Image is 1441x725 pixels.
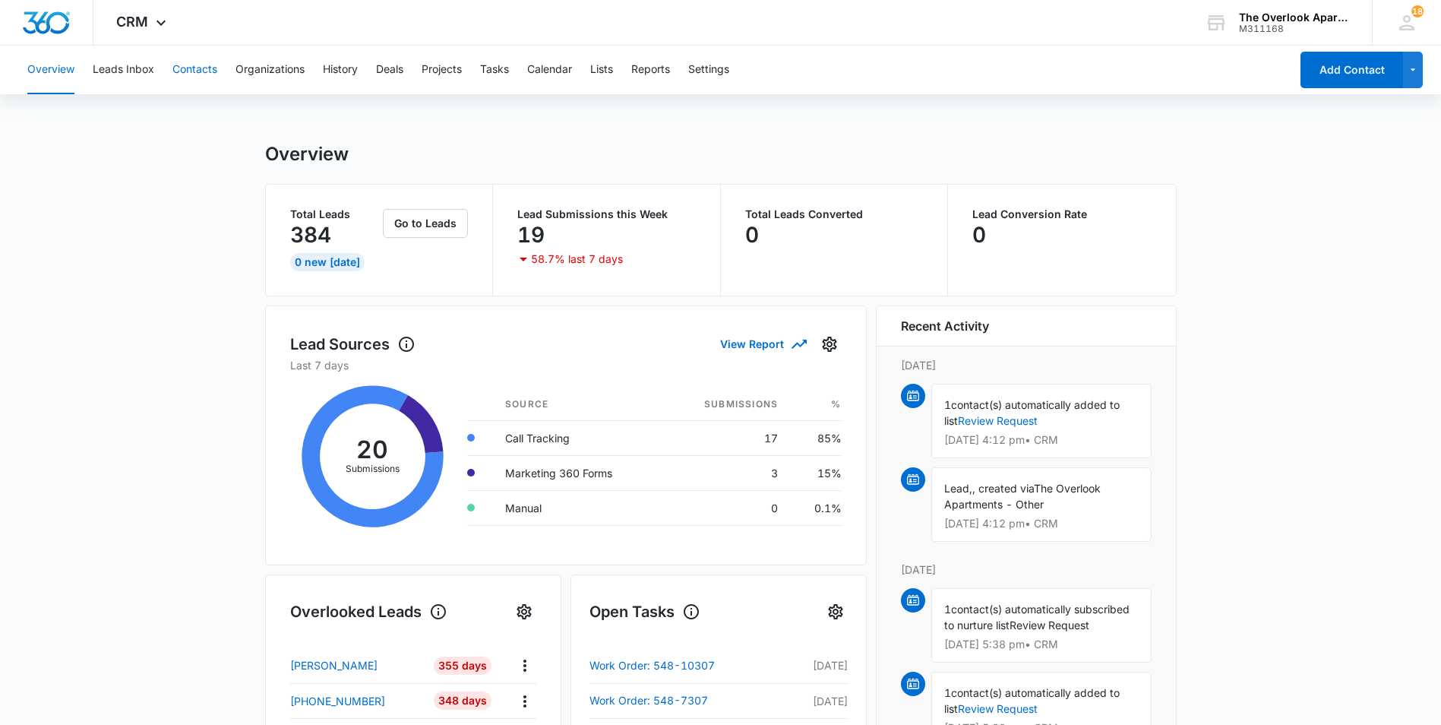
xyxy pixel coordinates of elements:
p: [DATE] [766,657,848,673]
a: [PERSON_NAME] [290,657,423,673]
p: 0 [745,223,759,247]
span: 1 [944,686,951,699]
div: 355 Days [434,657,491,675]
span: contact(s) automatically added to list [944,398,1120,427]
p: 384 [290,223,331,247]
button: Overview [27,46,74,94]
h1: Lead Sources [290,333,416,356]
p: Lead Conversion Rate [972,209,1152,220]
div: 0 New [DATE] [290,253,365,271]
p: [DATE] 4:12 pm • CRM [944,435,1139,445]
td: 15% [790,455,841,490]
p: 58.7% last 7 days [531,254,623,264]
button: History [323,46,358,94]
td: 0.1% [790,490,841,525]
button: Actions [513,654,536,677]
td: 0 [663,490,790,525]
button: Add Contact [1300,52,1403,88]
button: Settings [688,46,729,94]
h1: Overlooked Leads [290,600,447,623]
span: 18 [1411,5,1424,17]
button: Organizations [235,46,305,94]
p: [DATE] 4:12 pm • CRM [944,518,1139,529]
p: Last 7 days [290,357,842,373]
p: [PHONE_NUMBER] [290,693,385,709]
h1: Open Tasks [589,600,700,623]
div: notifications count [1411,5,1424,17]
div: account id [1239,24,1350,34]
a: Work Order: 548-10307 [589,657,766,675]
a: Work Order: 548-7307 [589,692,766,710]
td: 17 [663,420,790,455]
button: Contacts [172,46,217,94]
button: Settings [823,600,848,624]
span: , created via [972,482,1034,495]
h6: Recent Activity [901,317,989,335]
p: Lead Submissions this Week [517,209,696,220]
p: [PERSON_NAME] [290,657,378,673]
a: Go to Leads [383,217,468,230]
th: % [790,388,841,421]
button: Projects [422,46,462,94]
button: Deals [376,46,403,94]
a: Review Request [958,414,1038,427]
p: [DATE] 5:38 pm • CRM [944,639,1139,650]
span: contact(s) automatically added to list [944,686,1120,715]
a: [PHONE_NUMBER] [290,693,423,709]
button: Settings [817,332,842,356]
p: [DATE] [901,562,1152,578]
span: 1 [944,603,951,616]
th: Submissions [663,388,790,421]
p: 0 [972,223,986,247]
p: Total Leads Converted [745,209,924,220]
th: Source [493,388,663,421]
span: 1 [944,398,951,411]
button: Settings [512,600,536,624]
div: 348 Days [434,692,491,710]
span: contact(s) automatically subscribed to nurture list [944,603,1130,632]
td: 3 [663,455,790,490]
p: [DATE] [766,693,848,709]
p: [DATE] [901,357,1152,373]
button: View Report [720,331,805,357]
td: Manual [493,490,663,525]
button: Calendar [527,46,572,94]
div: account name [1239,11,1350,24]
button: Go to Leads [383,209,468,238]
span: CRM [116,14,148,30]
button: Lists [590,46,613,94]
td: Call Tracking [493,420,663,455]
td: 85% [790,420,841,455]
span: Review Request [1010,619,1089,632]
span: Lead, [944,482,972,495]
a: Review Request [958,702,1038,715]
p: Total Leads [290,209,381,220]
button: Reports [631,46,670,94]
td: Marketing 360 Forms [493,455,663,490]
button: Leads Inbox [93,46,154,94]
button: Tasks [480,46,509,94]
h1: Overview [265,143,349,166]
button: Actions [513,689,536,713]
p: 19 [517,223,545,247]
